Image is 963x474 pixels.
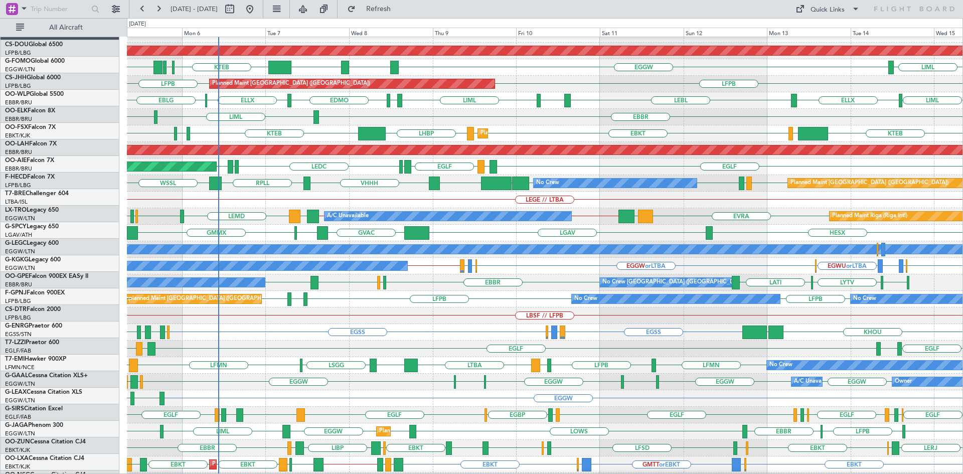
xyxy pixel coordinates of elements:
[379,424,537,439] div: Planned Maint [GEOGRAPHIC_DATA] ([GEOGRAPHIC_DATA])
[5,240,59,246] a: G-LEGCLegacy 600
[684,28,767,37] div: Sun 12
[602,275,770,290] div: No Crew [GEOGRAPHIC_DATA] ([GEOGRAPHIC_DATA] National)
[5,323,62,329] a: G-ENRGPraetor 600
[5,231,32,239] a: LGAV/ATH
[5,157,27,164] span: OO-AIE
[358,6,400,13] span: Refresh
[853,291,876,306] div: No Crew
[26,24,106,31] span: All Aircraft
[212,457,329,472] div: Planned Maint Kortrijk-[GEOGRAPHIC_DATA]
[343,1,403,17] button: Refresh
[5,132,30,139] a: EBKT/KJK
[516,28,600,37] div: Fri 10
[5,191,26,197] span: T7-BRE
[5,340,26,346] span: T7-LZZI
[5,240,27,246] span: G-LEGC
[5,182,31,189] a: LFPB/LBG
[5,347,31,355] a: EGLF/FAB
[5,397,35,404] a: EGGW/LTN
[5,323,29,329] span: G-ENRG
[5,389,82,395] a: G-LEAXCessna Citation XLS
[5,207,59,213] a: LX-TROLegacy 650
[5,306,27,312] span: CS-DTR
[5,314,31,322] a: LFPB/LBG
[5,455,84,461] a: OO-LXACessna Citation CJ4
[5,273,29,279] span: OO-GPE
[5,248,35,255] a: EGGW/LTN
[5,356,25,362] span: T7-EMI
[5,446,30,454] a: EBKT/KJK
[480,126,597,141] div: Planned Maint Kortrijk-[GEOGRAPHIC_DATA]
[5,422,63,428] a: G-JAGAPhenom 300
[5,364,35,371] a: LFMN/NCE
[5,124,56,130] a: OO-FSXFalcon 7X
[794,374,836,389] div: A/C Unavailable
[5,141,29,147] span: OO-LAH
[5,66,35,73] a: EGGW/LTN
[895,374,912,389] div: Owner
[5,257,29,263] span: G-KGKG
[5,58,65,64] a: G-FOMOGlobal 6000
[5,455,29,461] span: OO-LXA
[5,82,31,90] a: LFPB/LBG
[851,28,934,37] div: Tue 14
[574,291,597,306] div: No Crew
[5,224,59,230] a: G-SPCYLegacy 650
[5,257,61,263] a: G-KGKGLegacy 600
[5,198,28,206] a: LTBA/ISL
[5,331,32,338] a: EGSS/STN
[767,28,851,37] div: Mon 13
[212,76,370,91] div: Planned Maint [GEOGRAPHIC_DATA] ([GEOGRAPHIC_DATA])
[5,75,27,81] span: CS-JHH
[5,157,54,164] a: OO-AIEFalcon 7X
[5,108,28,114] span: OO-ELK
[98,28,182,37] div: Sun 5
[5,406,24,412] span: G-SIRS
[5,191,69,197] a: T7-BREChallenger 604
[5,42,29,48] span: CS-DOU
[5,273,88,279] a: OO-GPEFalcon 900EX EASy II
[5,75,61,81] a: CS-JHHGlobal 6000
[5,413,31,421] a: EGLF/FAB
[5,115,32,123] a: EBBR/BRU
[5,356,66,362] a: T7-EMIHawker 900XP
[5,99,32,106] a: EBBR/BRU
[5,306,61,312] a: CS-DTRFalcon 2000
[5,406,63,412] a: G-SIRSCitation Excel
[5,215,35,222] a: EGGW/LTN
[5,422,28,428] span: G-JAGA
[5,439,30,445] span: OO-ZUN
[5,373,28,379] span: G-GAAL
[5,207,27,213] span: LX-TRO
[5,42,63,48] a: CS-DOUGlobal 6500
[5,174,27,180] span: F-HECD
[5,91,30,97] span: OO-WLP
[832,209,907,224] div: Planned Maint Riga (Riga Intl)
[769,358,792,373] div: No Crew
[265,28,349,37] div: Tue 7
[5,290,27,296] span: F-GPNJ
[349,28,433,37] div: Wed 8
[122,291,287,306] div: Unplanned Maint [GEOGRAPHIC_DATA] ([GEOGRAPHIC_DATA])
[5,224,27,230] span: G-SPCY
[600,28,684,37] div: Sat 11
[536,176,559,191] div: No Crew
[171,5,218,14] span: [DATE] - [DATE]
[327,209,369,224] div: A/C Unavailable
[5,58,31,64] span: G-FOMO
[5,141,57,147] a: OO-LAHFalcon 7X
[790,1,865,17] button: Quick Links
[811,5,845,15] div: Quick Links
[5,124,28,130] span: OO-FSX
[11,20,109,36] button: All Aircraft
[5,463,30,470] a: EBKT/KJK
[5,340,59,346] a: T7-LZZIPraetor 600
[5,290,65,296] a: F-GPNJFalcon 900EX
[5,264,35,272] a: EGGW/LTN
[5,281,32,288] a: EBBR/BRU
[5,49,31,57] a: LFPB/LBG
[5,373,88,379] a: G-GAALCessna Citation XLS+
[129,20,146,29] div: [DATE]
[5,430,35,437] a: EGGW/LTN
[5,148,32,156] a: EBBR/BRU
